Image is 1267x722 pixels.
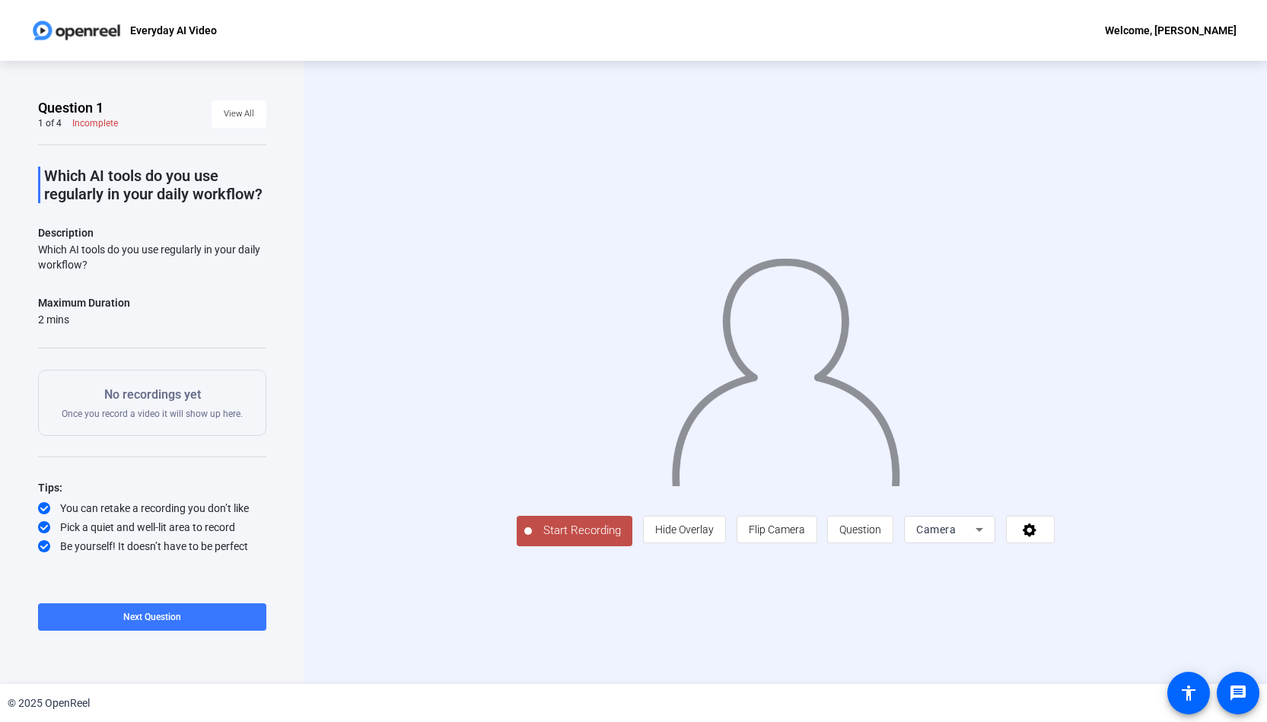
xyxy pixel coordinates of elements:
span: Hide Overlay [655,523,714,536]
span: Start Recording [532,522,632,539]
span: Next Question [123,612,181,622]
span: Question [839,523,881,536]
img: overlay [670,244,902,486]
p: Which AI tools do you use regularly in your daily workflow? [44,167,266,203]
p: Description [38,224,266,242]
button: Flip Camera [737,516,817,543]
p: No recordings yet [62,386,243,404]
span: Question 1 [38,99,103,117]
button: Next Question [38,603,266,631]
div: Once you record a video it will show up here. [62,386,243,420]
span: Camera [916,523,956,536]
button: Question [827,516,893,543]
div: 1 of 4 [38,117,62,129]
img: OpenReel logo [30,15,123,46]
mat-icon: message [1229,684,1247,702]
div: Incomplete [72,117,118,129]
span: Flip Camera [749,523,805,536]
div: Tips: [38,479,266,497]
mat-icon: accessibility [1179,684,1198,702]
div: Pick a quiet and well-lit area to record [38,520,266,535]
p: Everyday AI Video [130,21,217,40]
button: Start Recording [517,516,632,546]
button: Hide Overlay [643,516,726,543]
button: View All [212,100,266,128]
span: View All [224,103,254,126]
div: Maximum Duration [38,294,130,312]
div: © 2025 OpenReel [8,695,90,711]
div: Which AI tools do you use regularly in your daily workflow? [38,242,266,272]
div: Be yourself! It doesn’t have to be perfect [38,539,266,554]
div: 2 mins [38,312,130,327]
div: You can retake a recording you don’t like [38,501,266,516]
div: Welcome, [PERSON_NAME] [1105,21,1237,40]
